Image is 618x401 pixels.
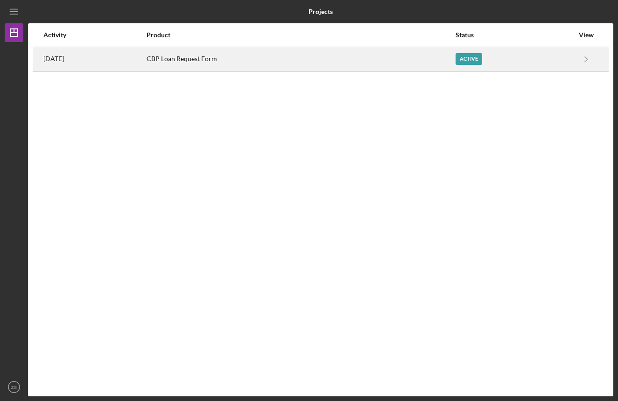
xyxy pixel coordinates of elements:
[309,8,333,15] b: Projects
[43,55,64,62] time: 2025-07-29 19:03
[456,53,482,65] div: Active
[11,385,17,390] text: ZS
[456,31,574,39] div: Status
[43,31,146,39] div: Activity
[147,48,455,71] div: CBP Loan Request Form
[5,378,23,396] button: ZS
[575,31,598,39] div: View
[147,31,455,39] div: Product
